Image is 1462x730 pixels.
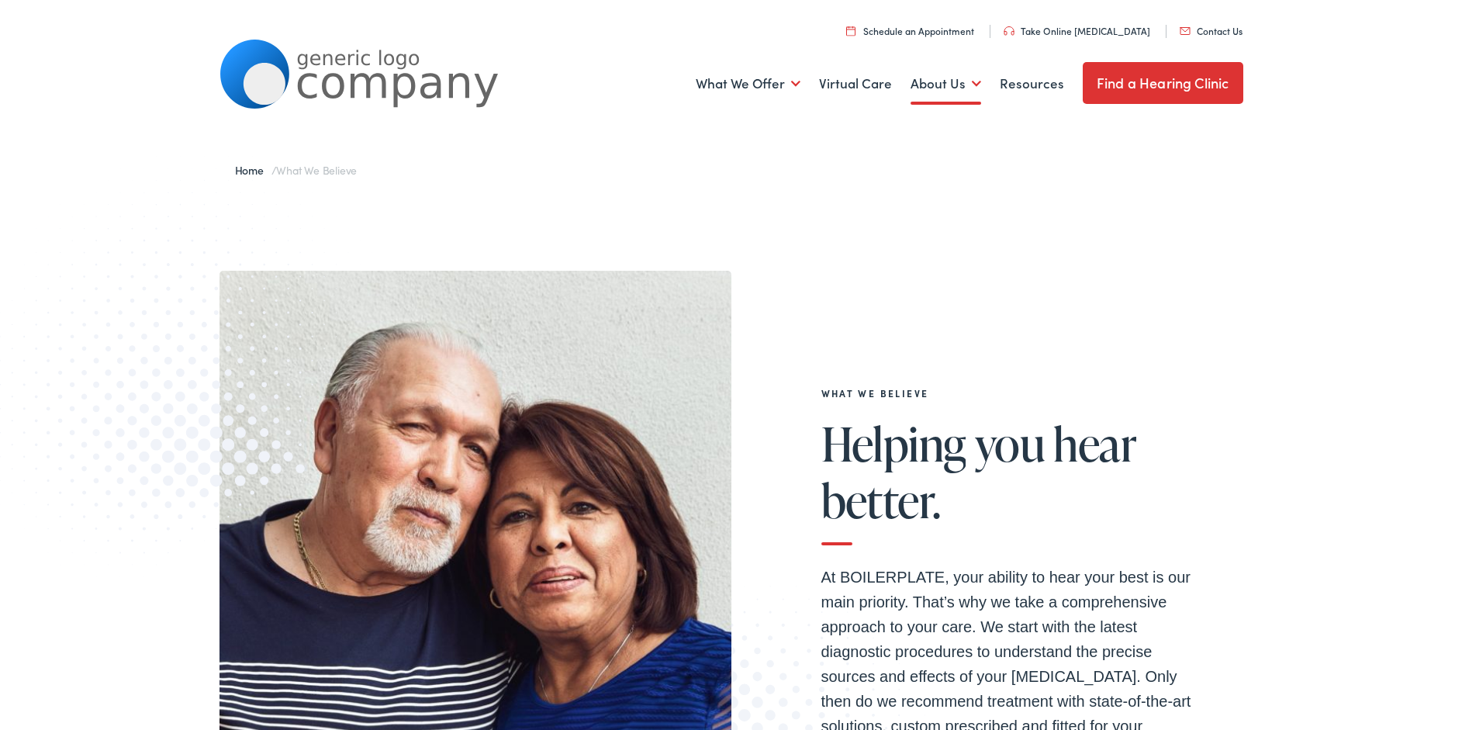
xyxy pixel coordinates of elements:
[846,26,855,36] img: utility icon
[819,55,892,112] a: Virtual Care
[975,418,1045,469] span: you
[1053,418,1136,469] span: hear
[1180,27,1191,35] img: utility icon
[821,418,966,469] span: Helping
[1083,62,1243,104] a: Find a Hearing Clinic
[1180,24,1243,37] a: Contact Us
[821,475,941,526] span: better.
[846,24,974,37] a: Schedule an Appointment
[911,55,981,112] a: About Us
[821,388,1194,399] h2: What We Believe
[696,55,800,112] a: What We Offer
[1004,26,1014,36] img: utility icon
[1004,24,1150,37] a: Take Online [MEDICAL_DATA]
[1000,55,1064,112] a: Resources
